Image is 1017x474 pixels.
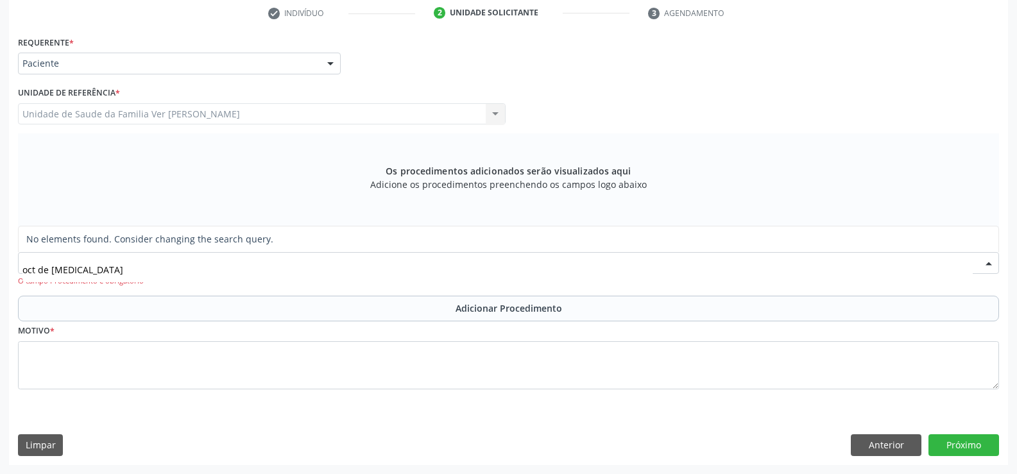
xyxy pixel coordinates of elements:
[18,83,120,103] label: Unidade de referência
[18,296,999,321] button: Adicionar Procedimento
[18,276,999,287] div: O campo Procedimento é obrigatório
[18,321,55,341] label: Motivo
[18,33,74,53] label: Requerente
[434,7,445,19] div: 2
[851,434,921,456] button: Anterior
[22,257,973,282] input: Buscar por procedimento
[928,434,999,456] button: Próximo
[22,57,314,70] span: Paciente
[386,164,631,178] span: Os procedimentos adicionados serão visualizados aqui
[456,301,562,315] span: Adicionar Procedimento
[19,226,998,252] span: No elements found. Consider changing the search query.
[450,7,538,19] div: Unidade solicitante
[370,178,647,191] span: Adicione os procedimentos preenchendo os campos logo abaixo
